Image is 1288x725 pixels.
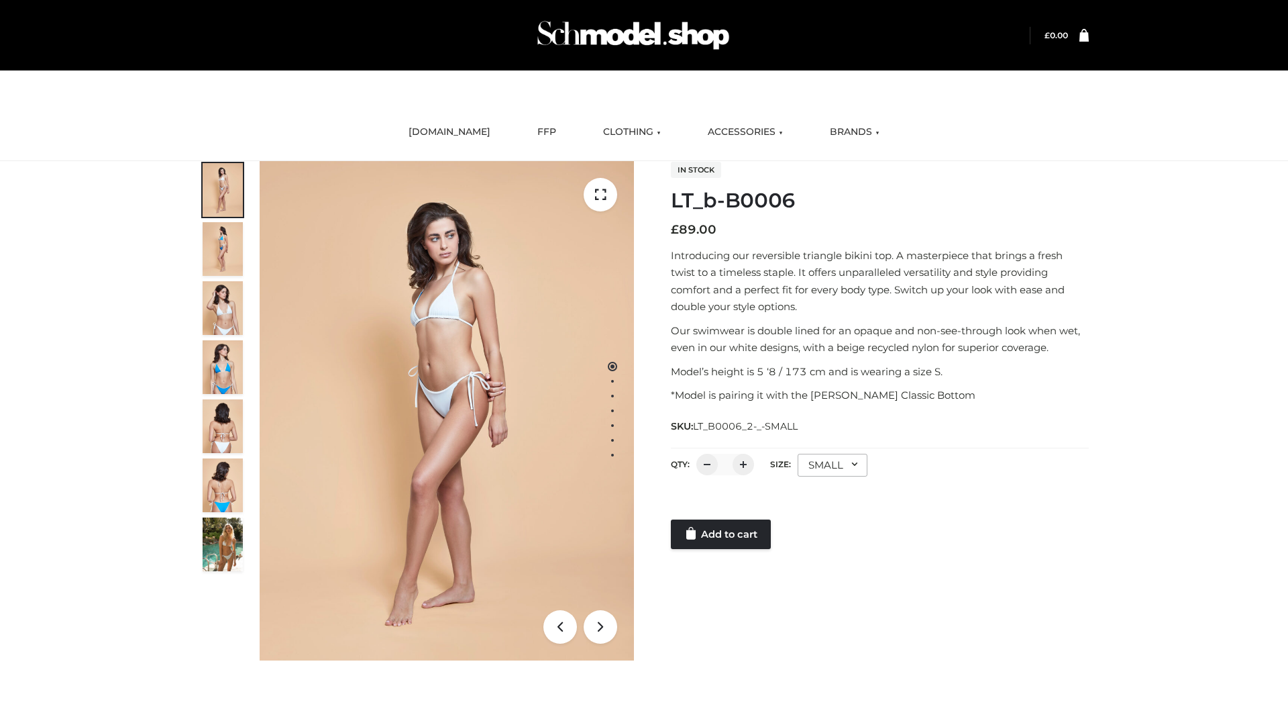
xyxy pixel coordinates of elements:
[203,340,243,394] img: ArielClassicBikiniTop_CloudNine_AzureSky_OW114ECO_4-scaled.jpg
[671,322,1089,356] p: Our swimwear is double lined for an opaque and non-see-through look when wet, even in our white d...
[671,363,1089,381] p: Model’s height is 5 ‘8 / 173 cm and is wearing a size S.
[203,222,243,276] img: ArielClassicBikiniTop_CloudNine_AzureSky_OW114ECO_2-scaled.jpg
[798,454,867,477] div: SMALL
[1044,30,1050,40] span: £
[671,222,716,237] bdi: 89.00
[671,459,690,469] label: QTY:
[1044,30,1068,40] a: £0.00
[203,518,243,571] img: Arieltop_CloudNine_AzureSky2.jpg
[1044,30,1068,40] bdi: 0.00
[671,247,1089,316] p: Introducing our reversible triangle bikini top. A masterpiece that brings a fresh twist to a time...
[671,189,1089,213] h1: LT_b-B0006
[203,281,243,335] img: ArielClassicBikiniTop_CloudNine_AzureSky_OW114ECO_3-scaled.jpg
[671,520,771,549] a: Add to cart
[693,420,798,432] span: LT_B0006_2-_-SMALL
[698,117,793,147] a: ACCESSORIES
[593,117,671,147] a: CLOTHING
[203,163,243,217] img: ArielClassicBikiniTop_CloudNine_AzureSky_OW114ECO_1-scaled.jpg
[533,9,734,62] img: Schmodel Admin 964
[671,222,679,237] span: £
[398,117,500,147] a: [DOMAIN_NAME]
[260,161,634,661] img: ArielClassicBikiniTop_CloudNine_AzureSky_OW114ECO_1
[203,399,243,453] img: ArielClassicBikiniTop_CloudNine_AzureSky_OW114ECO_7-scaled.jpg
[820,117,890,147] a: BRANDS
[671,162,721,178] span: In stock
[527,117,566,147] a: FFP
[203,458,243,512] img: ArielClassicBikiniTop_CloudNine_AzureSky_OW114ECO_8-scaled.jpg
[671,387,1089,404] p: *Model is pairing it with the [PERSON_NAME] Classic Bottom
[671,418,799,434] span: SKU:
[770,459,791,469] label: Size:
